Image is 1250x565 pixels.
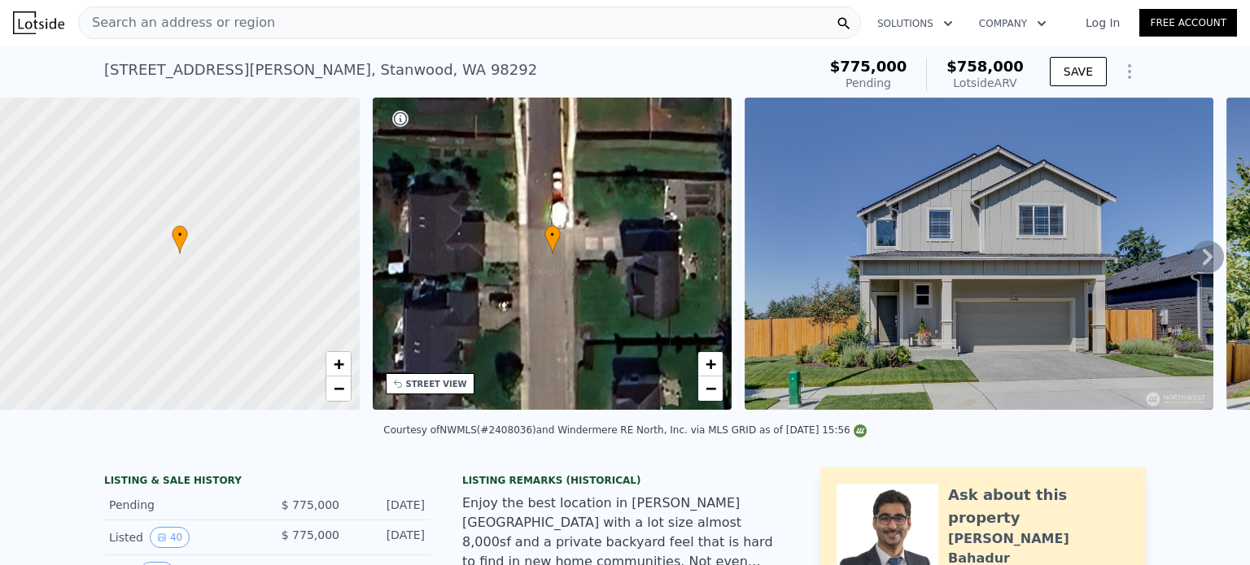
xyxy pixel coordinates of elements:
button: View historical data [150,527,190,548]
div: [DATE] [352,527,425,548]
button: Solutions [864,9,966,38]
a: Zoom in [326,352,351,376]
button: Show Options [1113,55,1146,88]
a: Zoom out [326,376,351,401]
span: − [333,378,343,398]
div: Ask about this property [948,484,1130,529]
span: $758,000 [946,58,1024,75]
span: + [706,354,716,374]
span: $775,000 [830,58,907,75]
div: LISTING & SALE HISTORY [104,474,430,490]
div: • [172,225,188,254]
span: Search an address or region [79,13,275,33]
a: Free Account [1139,9,1237,37]
div: Lotside ARV [946,75,1024,91]
div: Listed [109,527,254,548]
span: • [172,228,188,242]
img: NWMLS Logo [854,424,867,437]
span: + [333,354,343,374]
div: Courtesy of NWMLS (#2408036) and Windermere RE North, Inc. via MLS GRID as of [DATE] 15:56 [383,424,866,436]
span: $ 775,000 [282,528,339,541]
a: Log In [1066,15,1139,31]
a: Zoom in [698,352,723,376]
div: • [544,225,561,254]
a: Zoom out [698,376,723,401]
span: − [706,378,716,398]
img: Sale: 167176720 Parcel: 103236594 [745,98,1213,410]
button: SAVE [1050,57,1107,86]
div: Pending [109,497,254,513]
span: $ 775,000 [282,498,339,511]
div: Pending [830,75,907,91]
span: • [544,228,561,242]
div: STREET VIEW [406,378,467,390]
div: Listing Remarks (Historical) [462,474,788,487]
div: [STREET_ADDRESS][PERSON_NAME] , Stanwood , WA 98292 [104,59,537,81]
button: Company [966,9,1060,38]
div: [DATE] [352,497,425,513]
img: Lotside [13,11,64,34]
